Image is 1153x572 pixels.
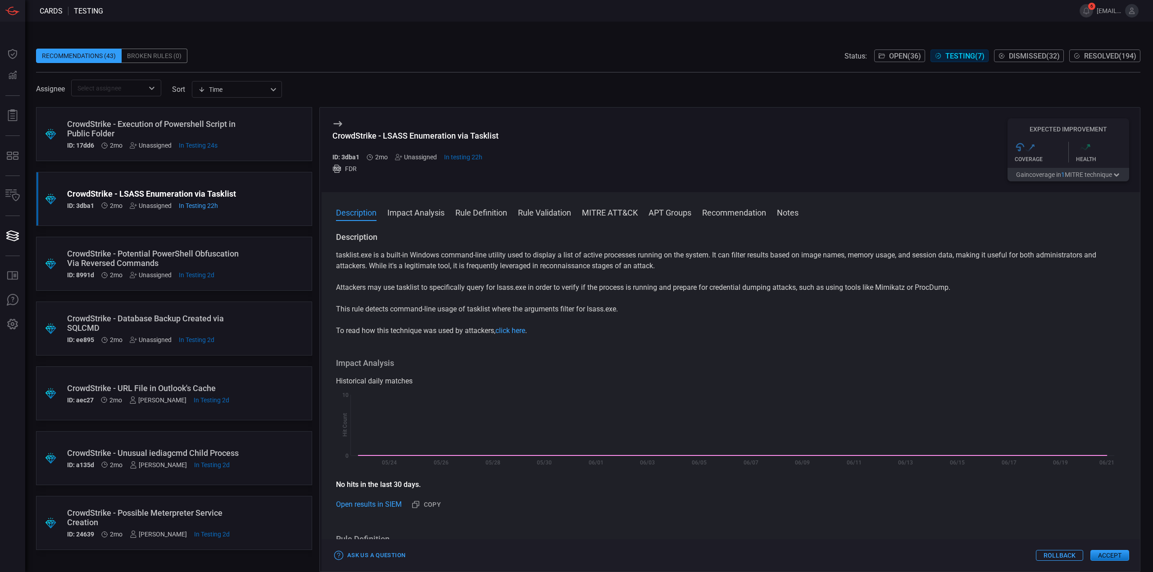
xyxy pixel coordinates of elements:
[1097,7,1121,14] span: [EMAIL_ADDRESS][DOMAIN_NAME]
[945,52,985,60] span: Testing ( 7 )
[336,358,1126,369] h3: Impact Analysis
[110,142,123,149] span: Jun 28, 2025 11:17 PM
[640,459,655,466] text: 06/03
[110,531,123,538] span: Jun 01, 2025 2:06 AM
[332,164,499,173] div: FDR
[67,271,94,279] h5: ID: 8991d
[1061,171,1065,178] span: 1
[336,376,1126,387] div: Historical daily matches
[194,461,230,468] span: Aug 12, 2025 9:44 AM
[387,207,445,217] button: Impact Analysis
[67,142,94,149] h5: ID: 17dd6
[130,202,172,209] div: Unassigned
[589,459,604,466] text: 06/01
[67,448,247,458] div: CrowdStrike - Unusual iediagcmd Child Process
[36,85,65,93] span: Assignee
[130,271,172,279] div: Unassigned
[67,531,94,538] h5: ID: 24639
[1069,50,1140,62] button: Resolved(194)
[1036,550,1083,561] button: Rollback
[409,497,445,512] button: Copy
[110,271,123,279] span: Jun 28, 2025 11:17 PM
[1099,459,1114,466] text: 06/21
[2,185,23,207] button: Inventory
[122,49,187,63] div: Broken Rules (0)
[130,142,172,149] div: Unassigned
[67,202,94,209] h5: ID: 3dba1
[332,153,359,161] h5: ID: 3dba1
[874,50,925,62] button: Open(36)
[375,153,388,161] span: Jun 28, 2025 11:17 PM
[67,461,94,468] h5: ID: a135d
[1084,52,1136,60] span: Resolved ( 194 )
[129,396,186,404] div: [PERSON_NAME]
[336,325,1126,336] p: To read how this technique was used by attackers, .
[67,119,247,138] div: CrowdStrike - Execution of Powershell Script in Public Folder
[179,202,218,209] span: Aug 13, 2025 12:39 PM
[179,271,214,279] span: Aug 12, 2025 12:51 PM
[486,459,500,466] text: 05/28
[1009,52,1060,60] span: Dismissed ( 32 )
[702,207,766,217] button: Recommendation
[2,289,23,311] button: Ask Us A Question
[1008,126,1129,133] h5: Expected Improvement
[110,336,123,343] span: Jun 15, 2025 1:38 AM
[194,531,230,538] span: Aug 12, 2025 9:13 AM
[130,336,172,343] div: Unassigned
[950,459,965,466] text: 06/15
[332,131,499,140] div: CrowdStrike - LSASS Enumeration via Tasklist
[194,396,229,404] span: Aug 12, 2025 10:20 AM
[130,531,187,538] div: [PERSON_NAME]
[145,82,158,95] button: Open
[67,189,247,198] div: CrowdStrike - LSASS Enumeration via Tasklist
[931,50,989,62] button: Testing(7)
[172,85,185,94] label: sort
[692,459,707,466] text: 06/05
[395,153,437,161] div: Unassigned
[336,250,1126,271] p: tasklist.exe is a built-in Windows command-line utility used to display a list of active processe...
[1090,550,1129,561] button: Accept
[342,392,349,398] text: 10
[1076,156,1130,162] div: Health
[994,50,1064,62] button: Dismissed(32)
[336,304,1126,315] p: This rule detects command-line usage of tasklist where the arguments filter for lsass.exe.
[179,336,214,343] span: Aug 12, 2025 11:25 AM
[898,459,913,466] text: 06/13
[455,207,507,217] button: Rule Definition
[2,65,23,86] button: Detections
[518,207,571,217] button: Rule Validation
[889,52,921,60] span: Open ( 36 )
[2,43,23,65] button: Dashboard
[67,336,94,343] h5: ID: ee895
[336,207,377,217] button: Description
[336,534,1126,545] h3: Rule Definition
[336,232,1126,243] h3: Description
[332,549,408,563] button: Ask Us a Question
[537,459,552,466] text: 05/30
[2,145,23,167] button: MITRE - Detection Posture
[847,459,862,466] text: 06/11
[2,225,23,247] button: Cards
[795,459,810,466] text: 06/09
[345,453,349,459] text: 0
[110,461,123,468] span: Jun 15, 2025 1:38 AM
[2,265,23,287] button: Rule Catalog
[36,49,122,63] div: Recommendations (43)
[109,396,122,404] span: Jun 15, 2025 1:38 AM
[844,52,867,60] span: Status:
[1008,168,1129,181] button: Gaincoverage in1MITRE technique
[74,7,103,15] span: testing
[110,202,123,209] span: Jun 28, 2025 11:17 PM
[67,249,247,268] div: CrowdStrike - Potential PowerShell Obfuscation Via Reversed Commands
[1053,459,1068,466] text: 06/19
[2,105,23,126] button: Reports
[336,282,1126,293] p: Attackers may use tasklist to specifically query for lsass.exe in order to verify if the process ...
[582,207,638,217] button: MITRE ATT&CK
[1002,459,1017,466] text: 06/17
[744,459,758,466] text: 06/07
[777,207,799,217] button: Notes
[649,207,691,217] button: APT Groups
[67,314,247,333] div: CrowdStrike - Database Backup Created via SQLCMD
[67,383,247,393] div: CrowdStrike - URL File in Outlook's Cache
[67,508,247,527] div: CrowdStrike - Possible Meterpreter Service Creation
